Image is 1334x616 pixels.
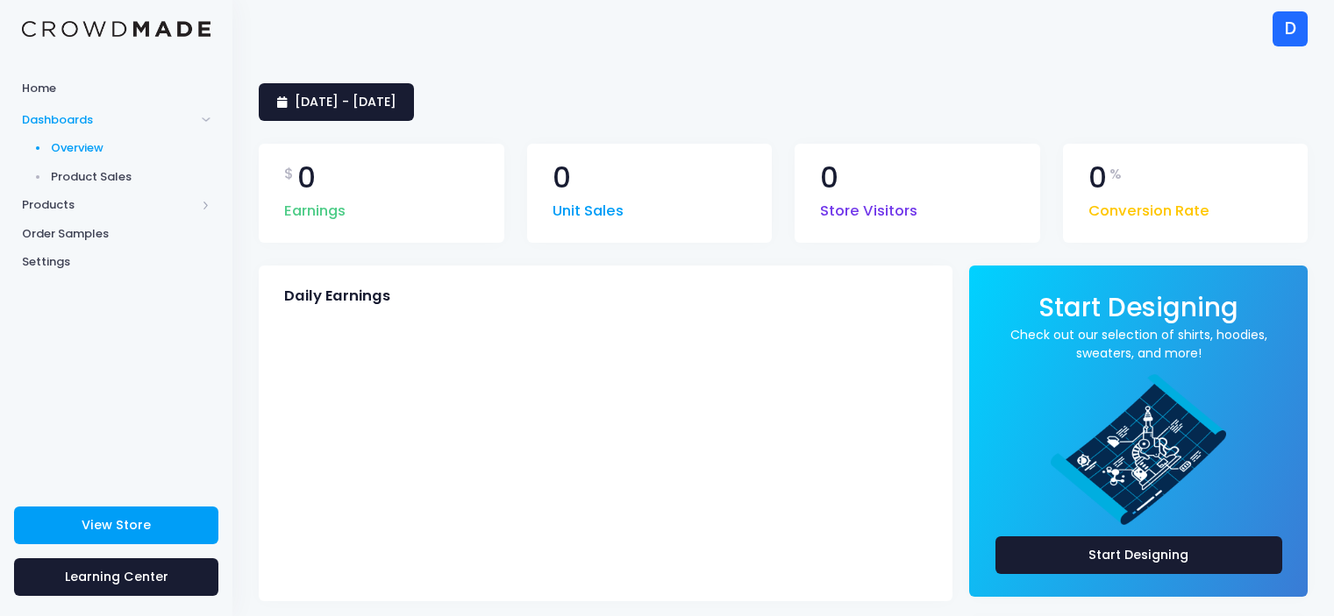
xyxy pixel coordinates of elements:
[553,164,571,193] span: 0
[1088,164,1107,193] span: 0
[22,21,210,38] img: Logo
[82,516,151,534] span: View Store
[297,164,316,193] span: 0
[22,225,210,243] span: Order Samples
[820,192,917,223] span: Store Visitors
[22,80,210,97] span: Home
[22,196,196,214] span: Products
[995,536,1282,574] a: Start Designing
[820,164,838,193] span: 0
[65,568,168,585] span: Learning Center
[14,506,218,544] a: View Store
[259,83,414,121] a: [DATE] - [DATE]
[1109,164,1122,185] span: %
[553,192,624,223] span: Unit Sales
[284,164,294,185] span: $
[51,168,211,186] span: Product Sales
[284,192,346,223] span: Earnings
[1088,192,1209,223] span: Conversion Rate
[22,253,210,271] span: Settings
[295,93,396,110] span: [DATE] - [DATE]
[1038,304,1238,321] a: Start Designing
[1038,289,1238,325] span: Start Designing
[1273,11,1308,46] div: D
[995,326,1282,363] a: Check out our selection of shirts, hoodies, sweaters, and more!
[284,287,390,305] span: Daily Earnings
[22,111,196,129] span: Dashboards
[51,139,211,157] span: Overview
[14,558,218,596] a: Learning Center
